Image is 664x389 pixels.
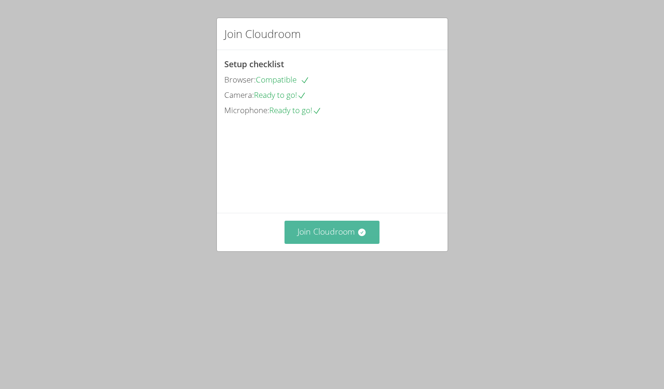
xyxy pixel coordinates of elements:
button: Join Cloudroom [285,221,379,243]
span: Microphone: [224,105,269,115]
span: Compatible [256,74,310,85]
span: Setup checklist [224,58,284,70]
span: Ready to go! [269,105,322,115]
span: Browser: [224,74,256,85]
h2: Join Cloudroom [224,26,301,42]
span: Camera: [224,89,254,100]
span: Ready to go! [254,89,306,100]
